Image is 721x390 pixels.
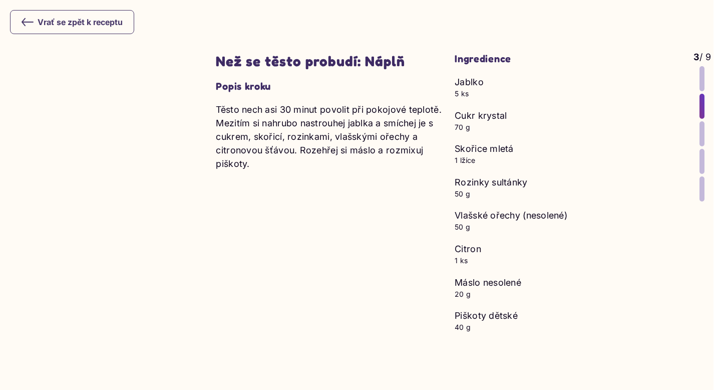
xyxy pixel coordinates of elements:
p: 20 g [455,289,683,299]
h2: Než se těsto probudí: Náplň [216,53,445,70]
p: / 9 [693,50,711,64]
h3: Popis kroku [216,80,445,93]
button: Vrať se zpět k receptu [10,10,134,34]
p: 40 g [455,322,683,332]
p: 1 ks [455,256,683,266]
h3: Ingredience [455,53,683,65]
p: Rozinky sultánky [455,175,683,189]
p: Vlašské ořechy (nesolené) [455,209,683,222]
p: Cukr krystal [455,109,683,122]
div: Vrať se zpět k receptu [22,16,123,28]
p: 70 g [455,122,683,132]
p: Skořice mletá [455,142,683,155]
p: 50 g [455,189,683,199]
span: 3 [693,52,699,62]
p: Jablko [455,75,683,89]
p: 1 lžíce [455,155,683,165]
p: 5 ks [455,89,683,99]
p: Máslo nesolené [455,276,683,289]
p: Citron [455,242,683,256]
p: Těsto nech asi 30 minut povolit při pokojové teplotě. Mezitím si nahrubo nastrouhej jablka a smíc... [216,103,445,170]
p: 50 g [455,222,683,232]
p: Piškoty dětské [455,309,683,322]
